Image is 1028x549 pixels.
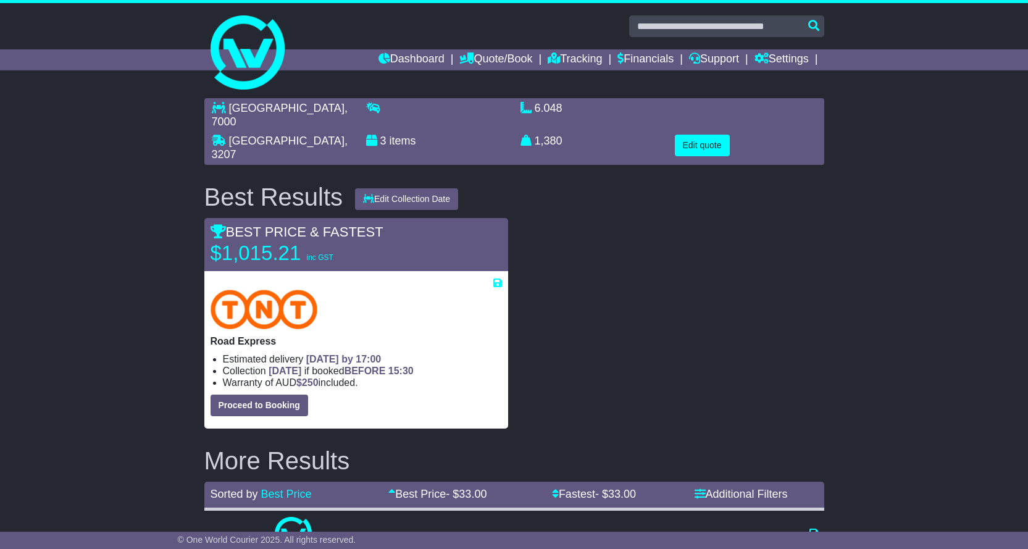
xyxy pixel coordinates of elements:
[306,354,382,364] span: [DATE] by 17:00
[211,241,365,266] p: $1,015.21
[548,49,602,70] a: Tracking
[446,488,487,500] span: - $
[754,49,809,70] a: Settings
[223,353,502,365] li: Estimated delivery
[212,135,348,161] span: , 3207
[608,488,636,500] span: 33.00
[390,135,416,147] span: items
[269,366,301,376] span: [DATE]
[229,135,345,147] span: [GEOGRAPHIC_DATA]
[388,366,414,376] span: 15:30
[211,335,502,347] p: Road Express
[675,135,730,156] button: Edit quote
[261,488,312,500] a: Best Price
[378,49,445,70] a: Dashboard
[204,447,824,474] h2: More Results
[198,183,349,211] div: Best Results
[388,488,487,500] a: Best Price- $33.00
[552,488,636,500] a: Fastest- $33.00
[355,188,458,210] button: Edit Collection Date
[459,49,532,70] a: Quote/Book
[306,253,333,262] span: inc GST
[617,49,674,70] a: Financials
[459,488,487,500] span: 33.00
[211,488,258,500] span: Sorted by
[229,102,345,114] span: [GEOGRAPHIC_DATA]
[535,135,562,147] span: 1,380
[302,377,319,388] span: 250
[689,49,739,70] a: Support
[269,366,413,376] span: if booked
[178,535,356,545] span: © One World Courier 2025. All rights reserved.
[211,290,318,329] img: TNT Domestic: Road Express
[380,135,387,147] span: 3
[296,377,319,388] span: $
[595,488,636,500] span: - $
[345,366,386,376] span: BEFORE
[211,224,383,240] span: BEST PRICE & FASTEST
[223,377,502,388] li: Warranty of AUD included.
[211,395,308,416] button: Proceed to Booking
[212,102,348,128] span: , 7000
[535,102,562,114] span: 6.048
[223,365,502,377] li: Collection
[695,488,788,500] a: Additional Filters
